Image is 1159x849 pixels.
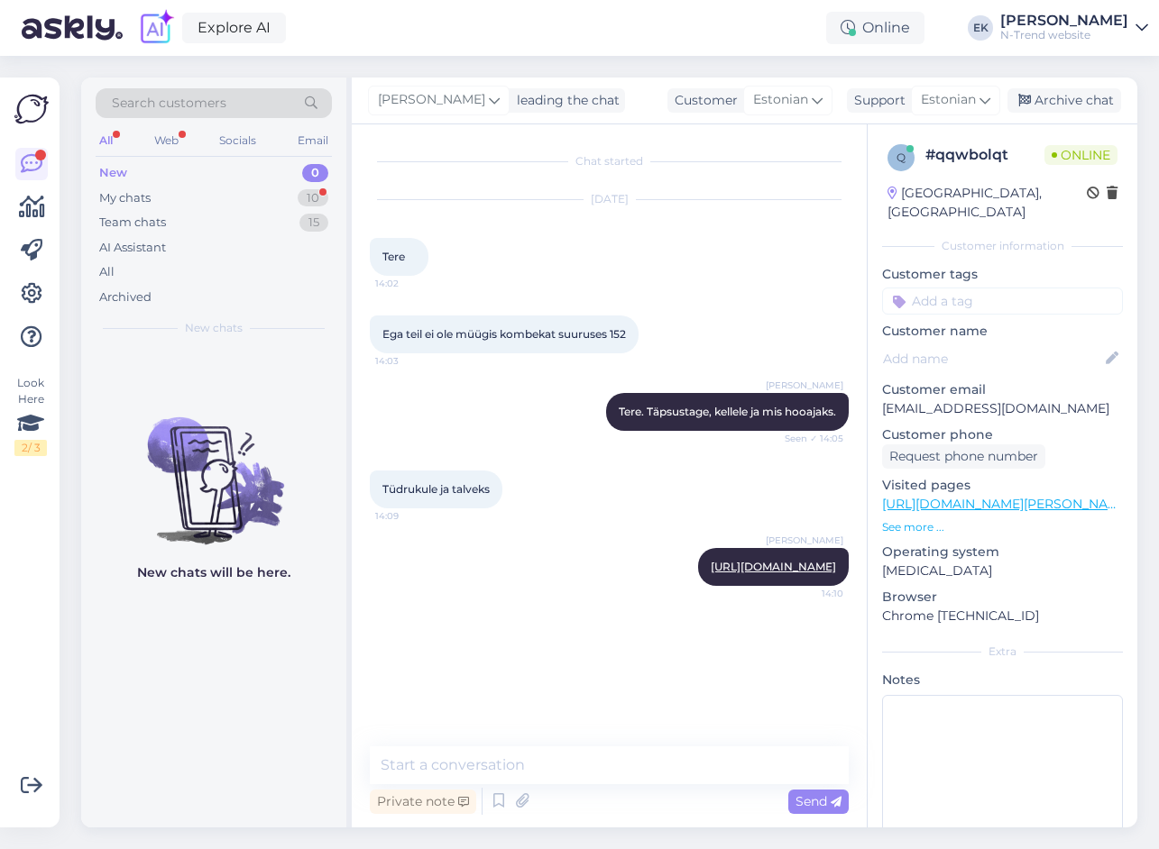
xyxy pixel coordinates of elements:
[1000,14,1128,28] div: [PERSON_NAME]
[847,91,906,110] div: Support
[888,184,1087,222] div: [GEOGRAPHIC_DATA], [GEOGRAPHIC_DATA]
[137,563,290,582] p: New chats will be here.
[375,509,443,523] span: 14:09
[112,94,226,113] span: Search customers
[882,288,1123,315] input: Add a tag
[882,543,1123,561] p: Operating system
[882,265,1123,284] p: Customer tags
[753,90,808,110] span: Estonian
[968,15,993,41] div: EK
[882,607,1123,625] p: Chrome [TECHNICAL_ID]
[921,90,976,110] span: Estonian
[510,91,620,110] div: leading the chat
[882,496,1131,512] a: [URL][DOMAIN_NAME][PERSON_NAME]
[1007,88,1121,113] div: Archive chat
[897,151,906,164] span: q
[302,164,328,182] div: 0
[14,440,47,456] div: 2 / 3
[382,250,405,263] span: Tere
[96,129,116,152] div: All
[796,793,842,809] span: Send
[882,380,1123,399] p: Customer email
[882,519,1123,535] p: See more ...
[766,379,843,392] span: [PERSON_NAME]
[375,354,443,368] span: 14:03
[151,129,182,152] div: Web
[99,239,166,257] div: AI Assistant
[185,320,243,336] span: New chats
[370,790,476,814] div: Private note
[882,644,1123,660] div: Extra
[883,349,1102,369] input: Add name
[826,12,924,44] div: Online
[370,153,849,169] div: Chat started
[299,214,328,232] div: 15
[182,13,286,43] a: Explore AI
[925,144,1044,166] div: # qqwbolqt
[14,92,49,126] img: Askly Logo
[882,444,1045,469] div: Request phone number
[216,129,260,152] div: Socials
[298,189,328,207] div: 10
[378,90,485,110] span: [PERSON_NAME]
[99,164,127,182] div: New
[81,385,346,547] img: No chats
[882,425,1123,444] p: Customer phone
[619,405,836,418] span: Tere. Täpsustage, kellele ja mis hooajaks.
[711,560,836,573] a: [URL][DOMAIN_NAME]
[776,587,843,600] span: 14:10
[1000,28,1128,42] div: N-Trend website
[882,476,1123,495] p: Visited pages
[882,561,1123,580] p: [MEDICAL_DATA]
[99,263,115,281] div: All
[375,277,443,290] span: 14:02
[137,9,175,47] img: explore-ai
[766,534,843,547] span: [PERSON_NAME]
[1044,145,1118,165] span: Online
[99,214,166,232] div: Team chats
[667,91,738,110] div: Customer
[1000,14,1148,42] a: [PERSON_NAME]N-Trend website
[99,189,151,207] div: My chats
[14,375,47,456] div: Look Here
[382,482,490,496] span: Tüdrukule ja talveks
[382,327,626,341] span: Ega teil ei ole müügis kombekat suuruses 152
[882,322,1123,341] p: Customer name
[294,129,332,152] div: Email
[776,432,843,445] span: Seen ✓ 14:05
[882,671,1123,689] p: Notes
[882,238,1123,254] div: Customer information
[882,399,1123,418] p: [EMAIL_ADDRESS][DOMAIN_NAME]
[370,191,849,207] div: [DATE]
[99,288,152,306] div: Archived
[882,588,1123,607] p: Browser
